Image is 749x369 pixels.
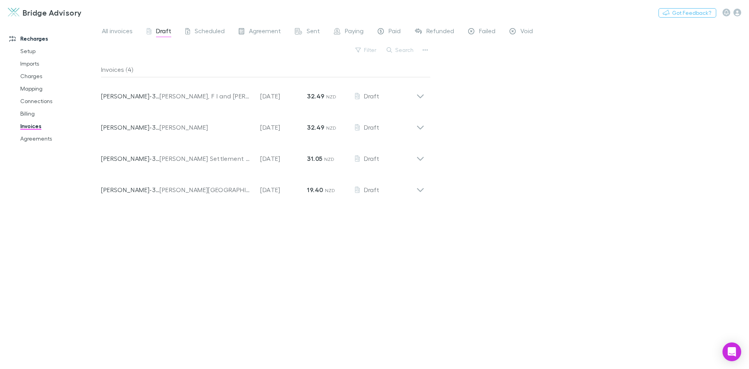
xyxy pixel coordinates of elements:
p: [PERSON_NAME]-3774 [101,154,160,163]
span: Draft [364,186,379,193]
span: Agreement [249,27,281,37]
a: Bridge Advisory [3,3,87,22]
span: Failed [479,27,495,37]
button: Filter [351,45,381,55]
p: [DATE] [260,154,307,163]
span: Paying [345,27,364,37]
a: Imports [12,57,105,70]
div: Open Intercom Messenger [722,342,741,361]
p: [DATE] [260,185,307,194]
img: Bridge Advisory's Logo [8,8,20,17]
span: Draft [364,123,379,131]
span: Draft [364,92,379,100]
p: [DATE] [260,123,307,132]
a: Setup [12,45,105,57]
span: Refunded [426,27,454,37]
div: [PERSON_NAME], F I and [PERSON_NAME] [160,91,252,101]
div: [PERSON_NAME]-3490[PERSON_NAME], F I and [PERSON_NAME][DATE]32.49 NZDDraft [95,77,431,109]
span: Paid [389,27,401,37]
span: NZD [325,187,335,193]
div: [PERSON_NAME]-3687[PERSON_NAME][DATE]32.49 NZDDraft [95,109,431,140]
div: [PERSON_NAME] Settlement Trust [160,154,252,163]
span: Sent [307,27,320,37]
span: NZD [326,125,337,131]
div: [PERSON_NAME]-3774[PERSON_NAME] Settlement Trust[DATE]31.05 NZDDraft [95,140,431,171]
strong: 32.49 [307,123,324,131]
p: [PERSON_NAME]-3687 [101,123,160,132]
a: Charges [12,70,105,82]
span: All invoices [102,27,133,37]
a: Mapping [12,82,105,95]
span: NZD [326,94,337,100]
p: [PERSON_NAME]-3490 [101,91,160,101]
div: [PERSON_NAME] [160,123,252,132]
span: Draft [156,27,171,37]
a: Billing [12,107,105,120]
span: Void [520,27,533,37]
span: Draft [364,155,379,162]
a: Agreements [12,132,105,145]
strong: 31.05 [307,155,322,162]
strong: 32.49 [307,92,324,100]
h3: Bridge Advisory [23,8,82,17]
div: [PERSON_NAME]-3773[PERSON_NAME][GEOGRAPHIC_DATA][DATE]19.40 NZDDraft [95,171,431,202]
a: Invoices [12,120,105,132]
a: Connections [12,95,105,107]
span: Scheduled [195,27,225,37]
div: [PERSON_NAME][GEOGRAPHIC_DATA] [160,185,252,194]
button: Got Feedback? [658,8,716,18]
button: Search [383,45,418,55]
p: [PERSON_NAME]-3773 [101,185,160,194]
p: [DATE] [260,91,307,101]
strong: 19.40 [307,186,323,194]
span: NZD [324,156,335,162]
a: Recharges [2,32,105,45]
